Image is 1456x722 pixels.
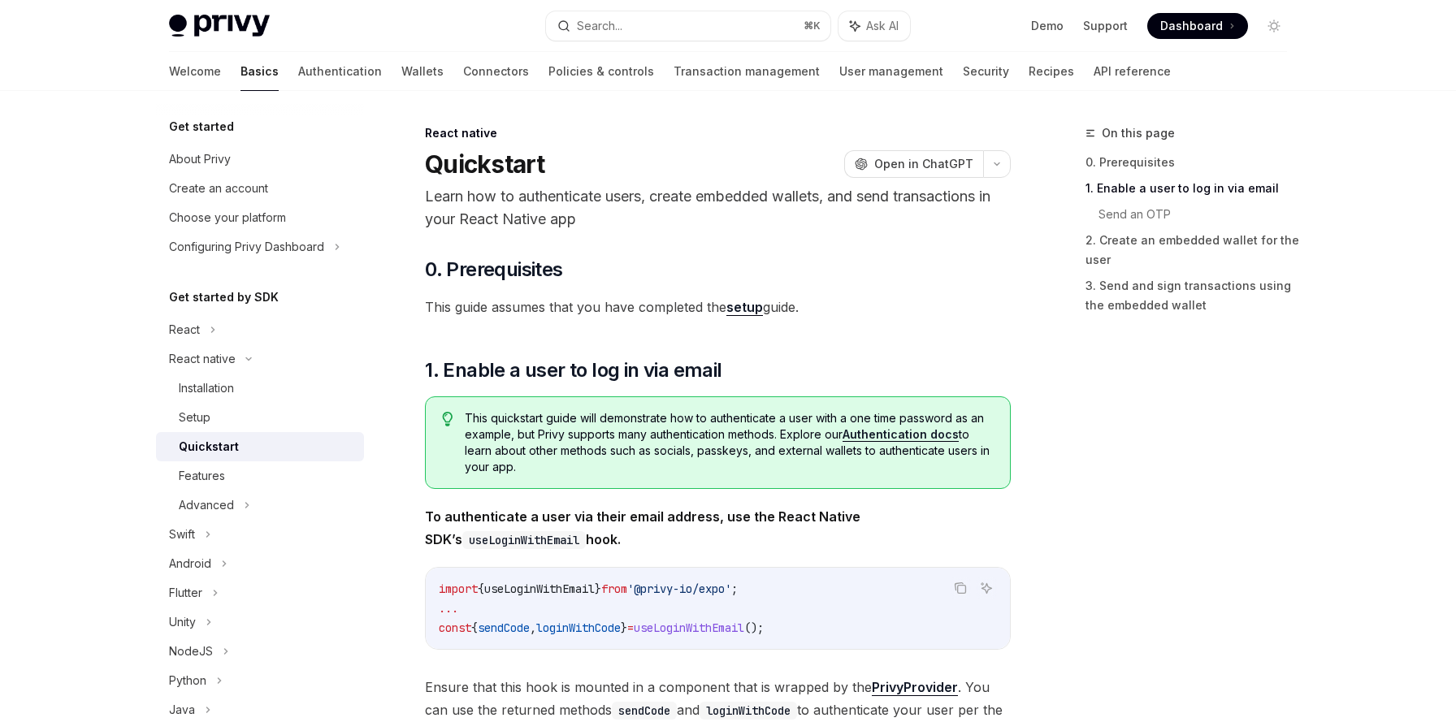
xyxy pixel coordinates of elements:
a: Choose your platform [156,203,364,232]
a: 3. Send and sign transactions using the embedded wallet [1085,273,1300,318]
span: This quickstart guide will demonstrate how to authenticate a user with a one time password as an ... [465,410,994,475]
a: Authentication [298,52,382,91]
span: ⌘ K [804,19,821,32]
div: Search... [577,16,622,36]
div: React native [169,349,236,369]
div: NodeJS [169,642,213,661]
img: light logo [169,15,270,37]
div: React native [425,125,1011,141]
code: loginWithCode [700,702,797,720]
span: 1. Enable a user to log in via email [425,357,721,383]
span: , [530,620,536,635]
div: About Privy [169,149,231,169]
a: Connectors [463,52,529,91]
a: API reference [1094,52,1171,91]
span: useLoginWithEmail [634,620,744,635]
span: ; [731,581,738,596]
span: import [439,581,478,596]
span: This guide assumes that you have completed the guide. [425,296,1011,318]
a: PrivyProvider [872,679,958,696]
div: Create an account [169,179,268,198]
div: Configuring Privy Dashboard [169,237,324,257]
a: Welcome [169,52,221,91]
span: sendCode [478,620,530,635]
span: '@privy-io/expo' [627,581,731,596]
span: On this page [1102,123,1175,143]
a: Send an OTP [1098,201,1300,227]
button: Search...⌘K [546,11,830,41]
h1: Quickstart [425,149,545,179]
code: sendCode [612,702,677,720]
div: React [169,320,200,339]
a: Create an account [156,174,364,203]
span: = [627,620,634,635]
span: loginWithCode [536,620,621,635]
span: (); [744,620,764,635]
span: Ask AI [866,18,899,34]
div: Features [179,466,225,486]
a: Transaction management [674,52,820,91]
span: const [439,620,471,635]
div: Quickstart [179,437,239,456]
span: } [595,581,601,596]
a: setup [726,299,763,316]
span: { [471,620,478,635]
a: Wallets [401,52,444,91]
h5: Get started by SDK [169,288,279,307]
div: Python [169,671,206,690]
span: Open in ChatGPT [874,156,973,172]
a: Dashboard [1147,13,1248,39]
a: Policies & controls [548,52,654,91]
span: } [621,620,627,635]
a: User management [839,52,943,91]
button: Ask AI [838,11,910,41]
span: Dashboard [1160,18,1223,34]
a: Setup [156,403,364,432]
span: useLoginWithEmail [484,581,595,596]
strong: To authenticate a user via their email address, use the React Native SDK’s hook. [425,508,860,547]
svg: Tip [442,412,453,426]
a: 1. Enable a user to log in via email [1085,175,1300,201]
button: Open in ChatGPT [844,150,983,178]
a: Installation [156,374,364,403]
span: from [601,581,627,596]
div: Swift [169,525,195,544]
a: About Privy [156,145,364,174]
p: Learn how to authenticate users, create embedded wallets, and send transactions in your React Nat... [425,185,1011,231]
button: Copy the contents from the code block [950,577,971,599]
code: useLoginWithEmail [462,531,586,549]
h5: Get started [169,117,234,136]
a: Authentication docs [843,427,959,442]
span: ... [439,601,458,616]
a: Recipes [1029,52,1074,91]
div: Advanced [179,495,234,515]
button: Toggle dark mode [1261,13,1287,39]
a: Quickstart [156,432,364,461]
button: Ask AI [976,577,997,599]
a: 2. Create an embedded wallet for the user [1085,227,1300,273]
div: Setup [179,408,210,427]
div: Unity [169,612,196,632]
a: Demo [1031,18,1064,34]
span: { [478,581,484,596]
div: Choose your platform [169,208,286,227]
div: Java [169,700,195,720]
a: Features [156,461,364,491]
div: Flutter [169,583,202,603]
div: Installation [179,378,234,398]
span: 0. Prerequisites [425,257,562,283]
a: Security [963,52,1009,91]
div: Android [169,554,211,573]
a: Basics [240,52,279,91]
a: 0. Prerequisites [1085,149,1300,175]
a: Support [1083,18,1128,34]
